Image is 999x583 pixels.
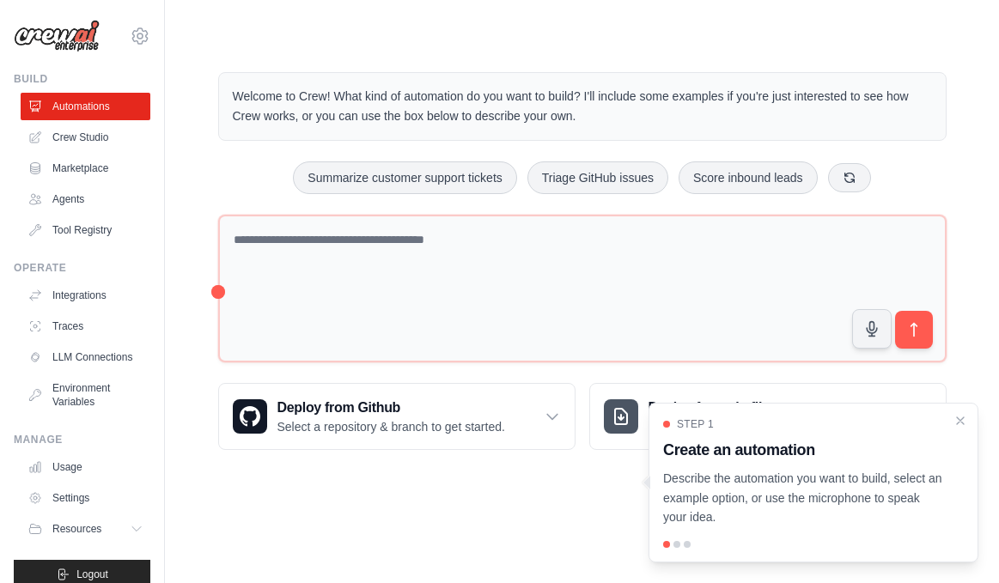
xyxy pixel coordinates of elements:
a: Automations [21,93,150,120]
button: Triage GitHub issues [527,161,668,194]
span: Step 1 [677,417,714,431]
h3: Deploy from Github [277,398,505,418]
button: Close walkthrough [953,414,967,428]
a: Agents [21,185,150,213]
div: Manage [14,433,150,446]
a: Tool Registry [21,216,150,244]
div: Operate [14,261,150,275]
img: Logo [14,20,100,52]
button: Resources [21,515,150,543]
a: Integrations [21,282,150,309]
button: Summarize customer support tickets [293,161,516,194]
div: Build [14,72,150,86]
a: Crew Studio [21,124,150,151]
span: Resources [52,522,101,536]
h3: Create an automation [663,438,943,462]
a: LLM Connections [21,343,150,371]
button: Score inbound leads [679,161,818,194]
a: Traces [21,313,150,340]
p: Welcome to Crew! What kind of automation do you want to build? I'll include some examples if you'... [233,87,932,126]
span: Logout [76,568,108,581]
a: Usage [21,453,150,481]
a: Marketplace [21,155,150,182]
a: Settings [21,484,150,512]
h3: Deploy from zip file [649,398,794,418]
p: Describe the automation you want to build, select an example option, or use the microphone to spe... [663,469,943,527]
a: Environment Variables [21,374,150,416]
p: Select a repository & branch to get started. [277,418,505,435]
